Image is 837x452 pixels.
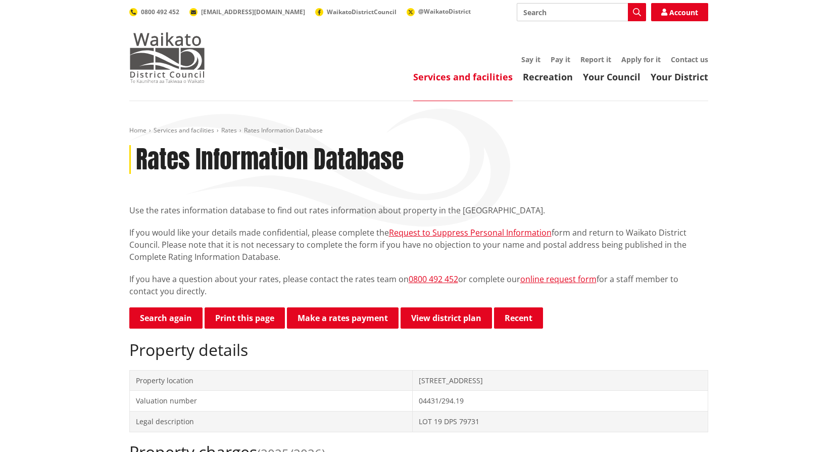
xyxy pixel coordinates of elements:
[129,8,179,16] a: 0800 492 452
[494,307,543,329] button: Recent
[651,71,708,83] a: Your District
[413,71,513,83] a: Services and facilities
[409,274,458,285] a: 0800 492 452
[129,307,203,329] a: Search again
[205,307,285,329] button: Print this page
[141,8,179,16] span: 0800 492 452
[401,307,492,329] a: View district plan
[413,411,708,432] td: LOT 19 DPS 79731
[407,7,471,16] a: @WaikatoDistrict
[621,55,661,64] a: Apply for it
[244,126,323,134] span: Rates Information Database
[129,126,708,135] nav: breadcrumb
[129,227,708,263] p: If you would like your details made confidential, please complete the form and return to Waikato ...
[413,391,708,412] td: 04431/294.19
[551,55,570,64] a: Pay it
[129,204,708,216] p: Use the rates information database to find out rates information about property in the [GEOGRAPHI...
[389,227,552,238] a: Request to Suppress Personal Information
[791,410,827,446] iframe: Messenger Launcher
[520,274,597,285] a: online request form
[287,307,399,329] a: Make a rates payment
[418,7,471,16] span: @WaikatoDistrict
[129,126,146,134] a: Home
[201,8,305,16] span: [EMAIL_ADDRESS][DOMAIN_NAME]
[327,8,397,16] span: WaikatoDistrictCouncil
[189,8,305,16] a: [EMAIL_ADDRESS][DOMAIN_NAME]
[129,340,708,359] h2: Property details
[651,3,708,21] a: Account
[136,145,404,174] h1: Rates Information Database
[129,370,413,391] td: Property location
[315,8,397,16] a: WaikatoDistrictCouncil
[129,411,413,432] td: Legal description
[221,126,237,134] a: Rates
[129,273,708,297] p: If you have a question about your rates, please contact the rates team on or complete our for a s...
[583,71,641,83] a: Your Council
[129,32,205,83] img: Waikato District Council - Te Kaunihera aa Takiwaa o Waikato
[580,55,611,64] a: Report it
[671,55,708,64] a: Contact us
[517,3,646,21] input: Search input
[129,391,413,412] td: Valuation number
[154,126,214,134] a: Services and facilities
[523,71,573,83] a: Recreation
[521,55,540,64] a: Say it
[413,370,708,391] td: [STREET_ADDRESS]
